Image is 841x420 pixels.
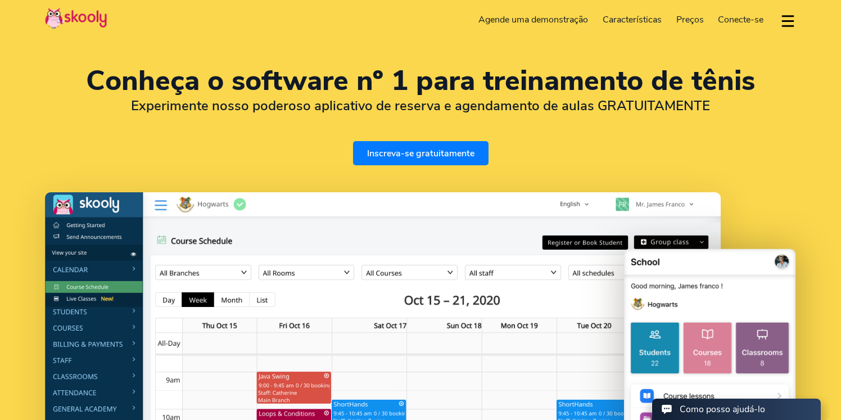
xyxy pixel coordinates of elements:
[718,13,763,26] span: Conecte-se
[669,11,711,29] a: Preços
[45,67,796,94] h1: Conheça o software nº 1 para treinamento de tênis
[676,13,704,26] span: Preços
[780,8,796,34] button: dropdown menu
[45,97,796,114] h2: Experimente nosso poderoso aplicativo de reserva e agendamento de aulas GRATUITAMENTE
[595,11,669,29] a: Características
[45,7,107,29] img: Skooly
[472,11,596,29] a: Agende uma demonstração
[711,11,771,29] a: Conecte-se
[353,141,489,165] a: Inscreva-se gratuitamente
